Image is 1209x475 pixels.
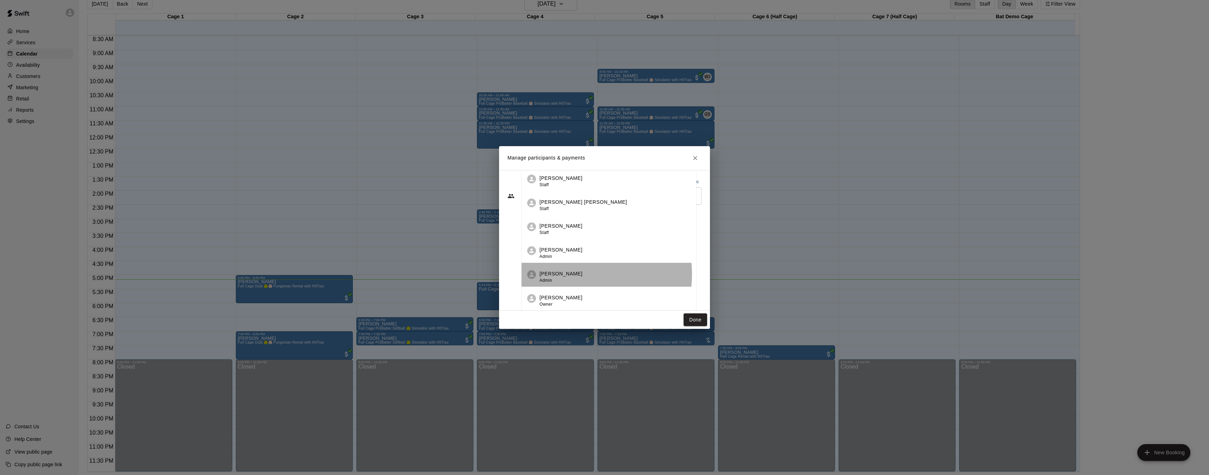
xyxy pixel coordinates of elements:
[689,152,702,164] button: Close
[507,154,585,162] p: Manage participants & payments
[539,175,582,182] p: [PERSON_NAME]
[527,199,536,207] div: Presley Jantzi
[539,182,549,187] span: Staff
[527,222,536,231] div: Kylie Carapinha
[539,246,582,254] p: [PERSON_NAME]
[539,294,582,301] p: [PERSON_NAME]
[539,278,552,283] span: Admin
[527,294,536,303] div: Becca Sellers
[527,175,536,183] div: Wyatt Javage
[539,254,552,259] span: Admin
[684,313,707,326] button: Done
[527,246,536,255] div: Jessica Ingebrigtsen
[539,206,549,211] span: Staff
[539,230,549,235] span: Staff
[539,199,627,206] p: [PERSON_NAME] [PERSON_NAME]
[539,270,582,278] p: [PERSON_NAME]
[539,222,582,230] p: [PERSON_NAME]
[539,302,552,307] span: Owner
[527,270,536,279] div: Ashton Zeiher
[507,193,515,200] svg: Customers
